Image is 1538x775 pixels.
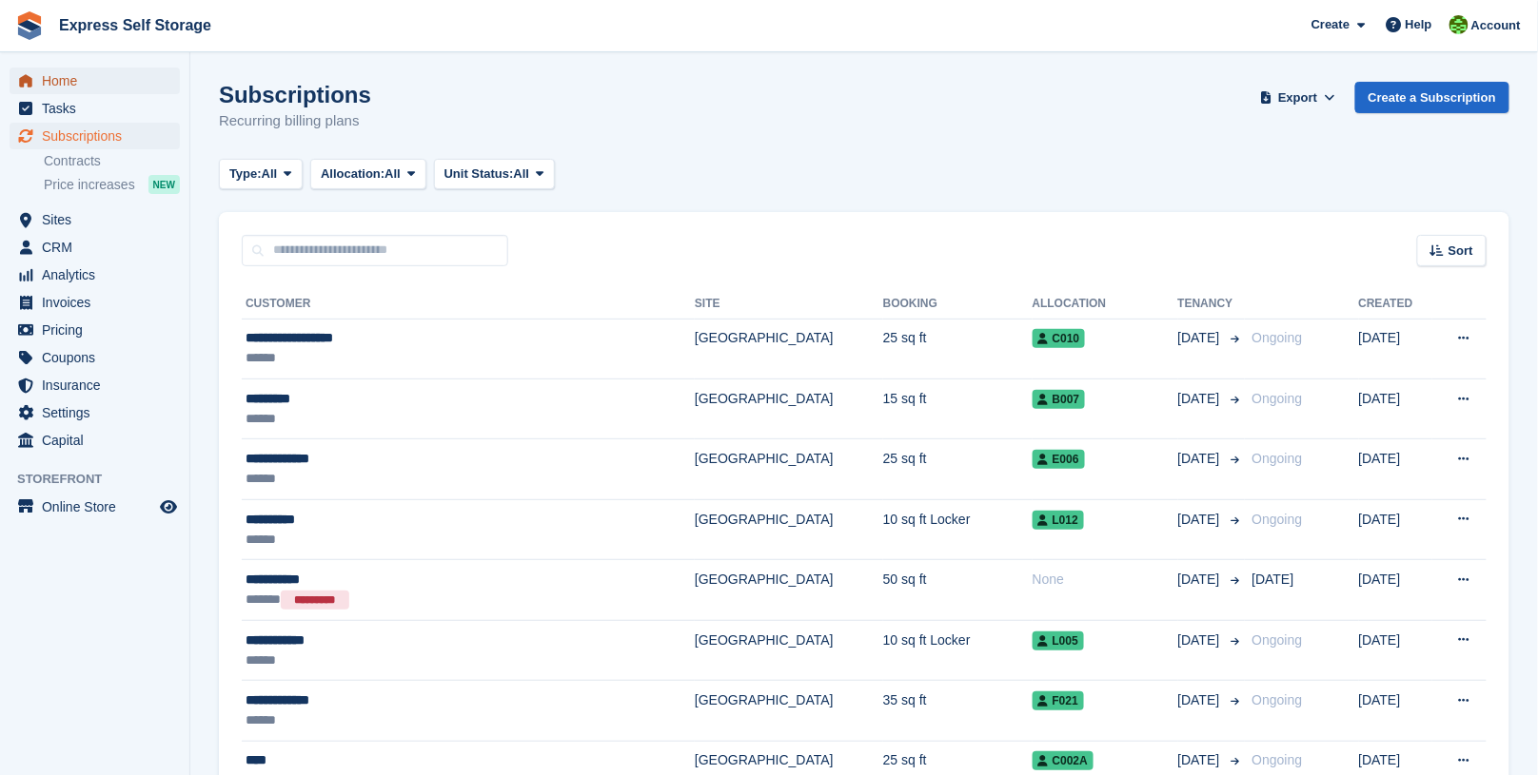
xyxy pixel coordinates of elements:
td: [GEOGRAPHIC_DATA] [695,379,883,439]
a: menu [10,399,180,426]
span: Export [1278,88,1317,107]
span: Type: [229,165,262,184]
a: menu [10,206,180,233]
span: Insurance [42,372,156,398]
span: All [514,165,530,184]
span: [DATE] [1178,570,1224,590]
a: menu [10,494,180,520]
a: menu [10,427,180,454]
td: [GEOGRAPHIC_DATA] [695,620,883,680]
td: [GEOGRAPHIC_DATA] [695,499,883,559]
span: Ongoing [1252,752,1303,767]
span: Account [1471,16,1521,35]
button: Type: All [219,159,303,190]
span: Settings [42,399,156,426]
span: Price increases [44,176,135,194]
span: [DATE] [1252,572,1294,587]
span: [DATE] [1178,389,1224,409]
span: Ongoing [1252,391,1303,406]
span: Ongoing [1252,692,1303,707]
span: B007 [1033,390,1086,409]
a: menu [10,289,180,316]
button: Export [1256,82,1340,113]
span: [DATE] [1178,630,1224,650]
span: L012 [1033,511,1084,530]
span: Home [42,68,156,94]
span: Ongoing [1252,330,1303,345]
a: Express Self Storage [51,10,219,41]
span: Allocation: [321,165,384,184]
span: Subscriptions [42,123,156,149]
td: 35 sq ft [883,681,1033,741]
td: 50 sq ft [883,560,1033,621]
span: [DATE] [1178,750,1224,770]
span: [DATE] [1178,328,1224,348]
td: [DATE] [1359,319,1433,378]
span: All [384,165,401,184]
span: Tasks [42,95,156,122]
a: menu [10,95,180,122]
th: Allocation [1033,289,1178,320]
img: Sonia Shah [1449,15,1469,34]
td: [DATE] [1359,620,1433,680]
span: Analytics [42,262,156,288]
td: 25 sq ft [883,319,1033,378]
td: 10 sq ft Locker [883,620,1033,680]
span: E006 [1033,450,1085,469]
span: L005 [1033,631,1084,650]
td: 10 sq ft Locker [883,499,1033,559]
h1: Subscriptions [219,82,371,107]
a: menu [10,68,180,94]
span: [DATE] [1178,510,1224,530]
td: [GEOGRAPHIC_DATA] [695,681,883,741]
span: C002A [1033,751,1094,770]
span: Ongoing [1252,632,1303,648]
span: F021 [1033,691,1084,710]
span: Coupons [42,344,156,371]
td: 15 sq ft [883,379,1033,439]
td: [DATE] [1359,681,1433,741]
td: [DATE] [1359,499,1433,559]
td: [GEOGRAPHIC_DATA] [695,560,883,621]
td: [DATE] [1359,379,1433,439]
span: [DATE] [1178,690,1224,710]
span: Ongoing [1252,451,1303,466]
a: menu [10,317,180,343]
span: Sort [1449,242,1473,261]
span: Capital [42,427,156,454]
a: menu [10,123,180,149]
a: Contracts [44,152,180,170]
button: Allocation: All [310,159,426,190]
a: menu [10,344,180,371]
td: [GEOGRAPHIC_DATA] [695,319,883,378]
span: Unit Status: [444,165,514,184]
div: None [1033,570,1178,590]
span: Create [1311,15,1350,34]
td: [DATE] [1359,560,1433,621]
th: Created [1359,289,1433,320]
span: All [262,165,278,184]
th: Tenancy [1178,289,1245,320]
span: [DATE] [1178,449,1224,469]
th: Site [695,289,883,320]
p: Recurring billing plans [219,110,371,132]
img: stora-icon-8386f47178a22dfd0bd8f6a31ec36ba5ce8667c1dd55bd0f319d3a0aa187defe.svg [15,11,44,40]
span: Help [1406,15,1432,34]
span: Invoices [42,289,156,316]
span: C010 [1033,329,1086,348]
span: CRM [42,234,156,261]
a: Preview store [157,495,180,518]
td: [DATE] [1359,439,1433,499]
th: Customer [242,289,695,320]
td: [GEOGRAPHIC_DATA] [695,439,883,499]
a: menu [10,234,180,261]
span: Storefront [17,470,189,489]
td: 25 sq ft [883,439,1033,499]
span: Online Store [42,494,156,520]
button: Unit Status: All [434,159,555,190]
a: Create a Subscription [1355,82,1509,113]
th: Booking [883,289,1033,320]
a: Price increases NEW [44,174,180,195]
span: Ongoing [1252,512,1303,527]
div: NEW [148,175,180,194]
